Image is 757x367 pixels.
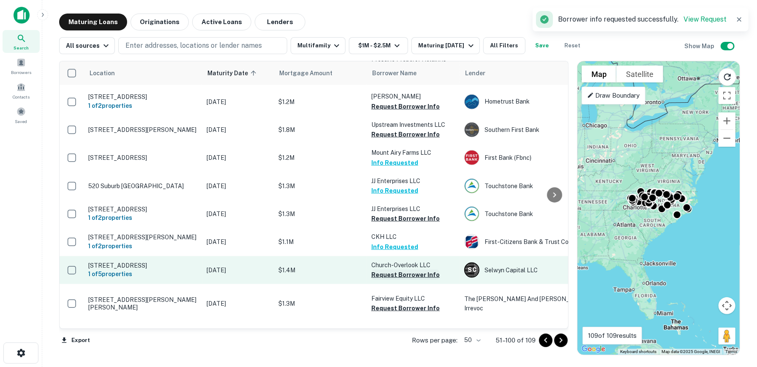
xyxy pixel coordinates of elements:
[715,299,757,340] div: Chat Widget
[371,303,440,313] button: Request Borrower Info
[371,158,418,168] button: Info Requested
[582,66,616,82] button: Show street map
[367,61,460,85] th: Borrower Name
[207,125,270,134] p: [DATE]
[371,129,440,140] button: Request Borrower Info
[371,214,440,224] button: Request Borrower Info
[620,349,656,355] button: Keyboard shortcuts
[59,334,92,347] button: Export
[464,294,591,313] p: The [PERSON_NAME] And [PERSON_NAME] Irrevoc
[207,209,270,219] p: [DATE]
[349,37,408,54] button: $1M - $2.5M
[371,270,440,280] button: Request Borrower Info
[279,68,343,78] span: Mortgage Amount
[14,7,30,24] img: capitalize-icon.png
[719,130,735,147] button: Zoom out
[371,186,418,196] button: Info Requested
[371,327,456,337] p: [PERSON_NAME]
[125,41,262,51] p: Enter addresses, locations or lender names
[278,97,363,107] p: $1.2M
[88,126,198,134] p: [STREET_ADDRESS][PERSON_NAME]
[371,176,456,186] p: JJ Enterprises LLC
[371,294,456,303] p: Fairview Equity LLC
[580,344,607,355] img: Google
[465,179,479,193] img: picture
[11,69,31,76] span: Borrowers
[587,90,640,101] p: Draw Boundary
[118,37,287,54] button: Enter addresses, locations or lender names
[465,235,479,249] img: picture
[207,299,270,308] p: [DATE]
[371,260,456,270] p: Church-overlook LLC
[371,101,440,112] button: Request Borrower Info
[465,207,479,221] img: picture
[684,41,716,51] h6: Show Map
[14,44,29,51] span: Search
[88,154,198,162] p: [STREET_ADDRESS]
[89,68,115,78] span: Location
[88,241,198,251] h6: 1 of 2 properties
[88,262,198,269] p: [STREET_ADDRESS]
[278,299,363,308] p: $1.3M
[88,101,198,110] h6: 1 of 2 properties
[465,68,485,78] span: Lender
[468,266,476,274] p: S C
[207,68,259,78] span: Maturity Date
[207,181,270,191] p: [DATE]
[554,334,568,347] button: Go to next page
[683,15,727,23] a: View Request
[207,97,270,107] p: [DATE]
[3,30,40,53] a: Search
[465,95,479,109] img: picture
[464,122,591,137] div: Southern First Bank
[725,349,737,354] a: Terms (opens in new tab)
[3,55,40,77] div: Borrowers
[278,125,363,134] p: $1.8M
[465,151,479,165] img: picture
[412,335,457,345] p: Rows per page:
[719,297,735,314] button: Map camera controls
[88,182,198,190] p: 520 Suburb [GEOGRAPHIC_DATA]
[496,335,536,345] p: 51–100 of 109
[255,14,305,30] button: Lenders
[464,150,591,165] div: First Bank (fbnc)
[719,87,735,104] button: Toggle fullscreen view
[59,37,115,54] button: All sources
[371,242,418,252] button: Info Requested
[207,266,270,275] p: [DATE]
[719,112,735,129] button: Zoom in
[207,153,270,162] p: [DATE]
[291,37,346,54] button: Multifamily
[88,269,198,279] h6: 1 of 5 properties
[278,237,363,246] p: $1.1M
[719,68,736,86] button: Reload search area
[202,61,274,85] th: Maturity Date
[371,232,456,241] p: CKH LLC
[59,14,127,30] button: Maturing Loans
[588,331,637,341] p: 109 of 109 results
[88,233,198,241] p: [STREET_ADDRESS][PERSON_NAME]
[371,204,456,214] p: JJ Enterprises LLC
[207,237,270,246] p: [DATE]
[464,178,591,194] div: Touchstone Bank
[3,79,40,102] a: Contacts
[371,92,456,101] p: [PERSON_NAME]
[464,206,591,222] div: Touchstone Bank
[88,296,198,311] p: [STREET_ADDRESS][PERSON_NAME][PERSON_NAME]
[464,263,591,278] div: Selwyn Capital LLC
[84,61,202,85] th: Location
[3,104,40,126] a: Saved
[88,93,198,101] p: [STREET_ADDRESS]
[559,37,586,54] button: Reset
[278,181,363,191] p: $1.3M
[274,61,367,85] th: Mortgage Amount
[558,14,727,25] p: Borrower info requested successfully.
[278,266,363,275] p: $1.4M
[464,94,591,110] div: Hometrust Bank
[418,41,476,51] div: Maturing [DATE]
[66,41,111,51] div: All sources
[580,344,607,355] a: Open this area in Google Maps (opens a new window)
[88,205,198,213] p: [STREET_ADDRESS]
